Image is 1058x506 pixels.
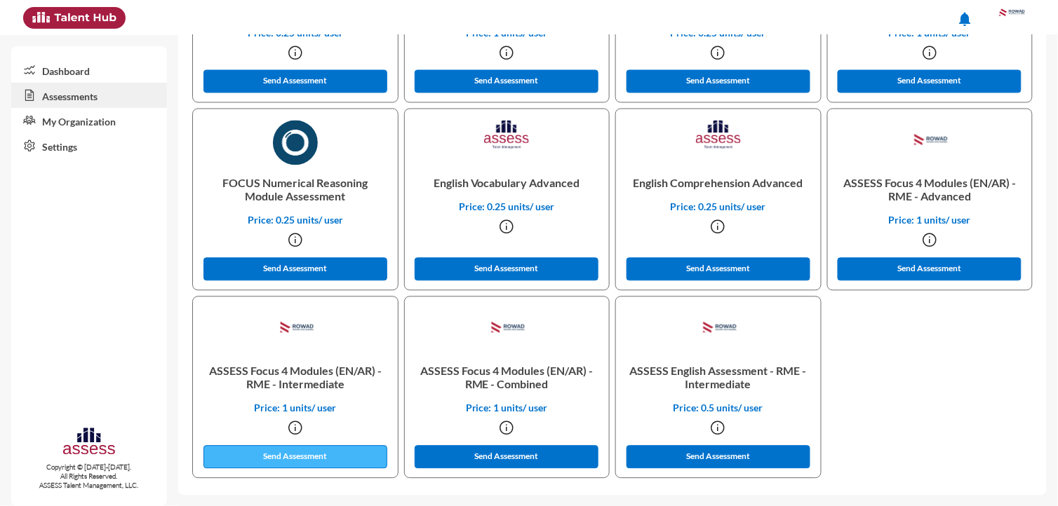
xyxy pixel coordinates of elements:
[11,108,167,133] a: My Organization
[627,201,810,213] p: Price: 0.25 units/ user
[627,446,810,469] button: Send Assessment
[416,353,598,402] p: ASSESS Focus 4 Modules (EN/AR) - RME - Combined
[203,446,387,469] button: Send Assessment
[204,402,387,414] p: Price: 1 units/ user
[11,133,167,158] a: Settings
[416,165,598,201] p: English Vocabulary Advanced
[415,446,598,469] button: Send Assessment
[203,70,387,93] button: Send Assessment
[627,70,810,93] button: Send Assessment
[957,11,974,27] mat-icon: notifications
[839,214,1022,226] p: Price: 1 units/ user
[415,70,598,93] button: Send Assessment
[627,258,810,281] button: Send Assessment
[839,165,1022,214] p: ASSESS Focus 4 Modules (EN/AR) - RME - Advanced
[627,402,810,414] p: Price: 0.5 units/ user
[11,83,167,108] a: Assessments
[838,258,1022,281] button: Send Assessment
[416,402,598,414] p: Price: 1 units/ user
[11,57,167,83] a: Dashboard
[627,353,810,402] p: ASSESS English Assessment - RME - Intermediate
[204,353,387,402] p: ASSESS Focus 4 Modules (EN/AR) - RME - Intermediate
[838,70,1022,93] button: Send Assessment
[416,201,598,213] p: Price: 0.25 units/ user
[203,258,387,281] button: Send Assessment
[204,214,387,226] p: Price: 0.25 units/ user
[415,258,598,281] button: Send Assessment
[627,165,810,201] p: English Comprehension Advanced
[62,426,116,460] img: assesscompany-logo.png
[204,165,387,214] p: FOCUS Numerical Reasoning Module Assessment
[11,463,167,490] p: Copyright © [DATE]-[DATE]. All Rights Reserved. ASSESS Talent Management, LLC.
